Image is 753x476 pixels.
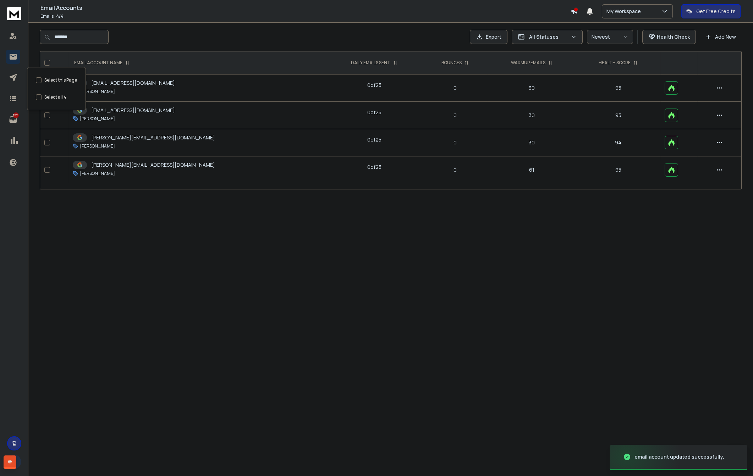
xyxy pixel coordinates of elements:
[470,30,507,44] button: Export
[6,112,20,127] a: 1561
[576,102,660,129] td: 95
[80,89,115,94] p: [PERSON_NAME]
[576,74,660,102] td: 95
[367,136,381,143] div: 0 of 25
[576,129,660,156] td: 94
[91,161,215,168] p: [PERSON_NAME][EMAIL_ADDRESS][DOMAIN_NAME]
[488,102,576,129] td: 30
[441,60,462,66] p: BOUNCES
[488,74,576,102] td: 30
[40,4,571,12] h1: Email Accounts
[427,139,483,146] p: 0
[91,79,175,87] p: [EMAIL_ADDRESS][DOMAIN_NAME]
[427,112,483,119] p: 0
[576,156,660,184] td: 95
[367,109,381,116] div: 0 of 25
[681,4,741,18] button: Get Free Credits
[40,13,571,19] p: Emails :
[488,129,576,156] td: 30
[80,143,115,149] p: [PERSON_NAME]
[606,8,644,15] p: My Workspace
[13,112,19,118] p: 1561
[80,171,115,176] p: [PERSON_NAME]
[44,94,66,100] label: Select all 4
[700,30,742,44] button: Add New
[7,7,21,20] img: logo
[696,8,736,15] p: Get Free Credits
[4,455,16,469] div: @
[91,107,175,114] p: [EMAIL_ADDRESS][DOMAIN_NAME]
[427,84,483,92] p: 0
[634,453,724,460] div: email account updated successfully.
[529,33,568,40] p: All Statuses
[587,30,633,44] button: Newest
[427,166,483,173] p: 0
[7,455,21,469] button: J
[511,60,545,66] p: WARMUP EMAILS
[367,82,381,89] div: 0 of 25
[80,116,115,122] p: [PERSON_NAME]
[351,60,390,66] p: DAILY EMAILS SENT
[56,13,64,19] span: 4 / 4
[44,77,77,83] label: Select this Page
[488,156,576,184] td: 61
[599,60,631,66] p: HEALTH SCORE
[91,134,215,141] p: [PERSON_NAME][EMAIL_ADDRESS][DOMAIN_NAME]
[642,30,696,44] button: Health Check
[74,60,130,66] div: EMAIL ACCOUNT NAME
[657,33,690,40] p: Health Check
[367,164,381,171] div: 0 of 25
